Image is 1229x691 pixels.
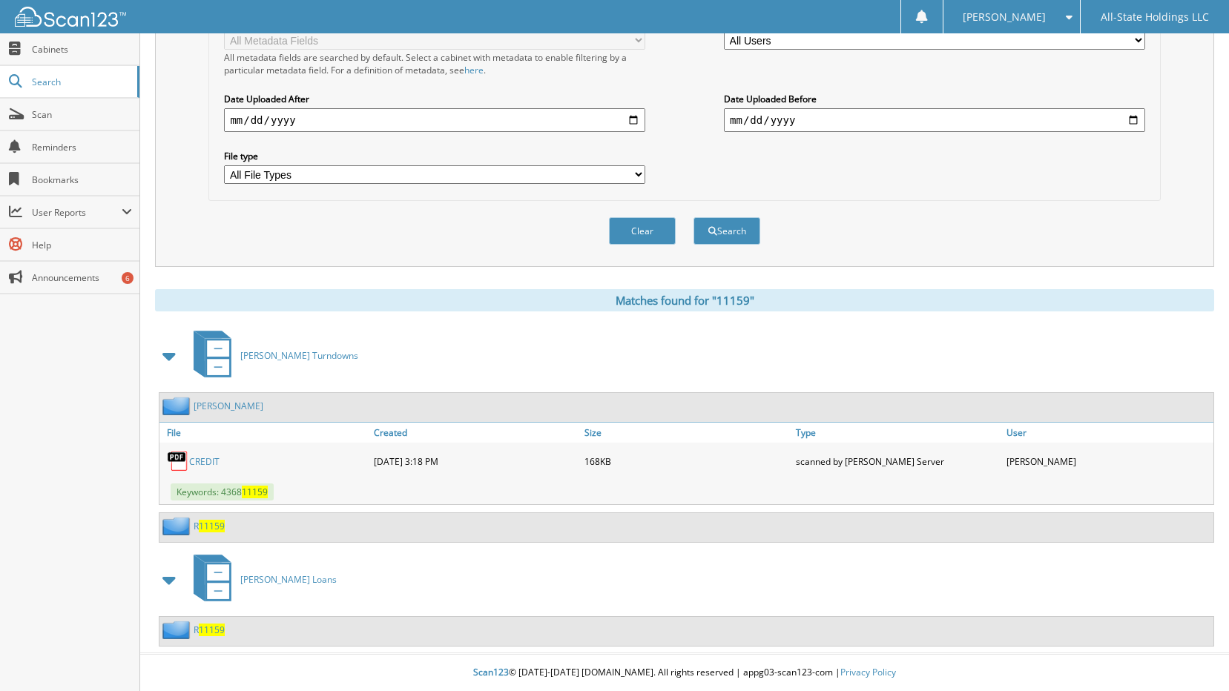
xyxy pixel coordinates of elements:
[693,217,760,245] button: Search
[155,289,1214,311] div: Matches found for "11159"
[32,43,132,56] span: Cabinets
[32,173,132,186] span: Bookmarks
[162,517,194,535] img: folder2.png
[240,349,358,362] span: [PERSON_NAME] Turndowns
[473,666,509,678] span: Scan123
[963,13,1046,22] span: [PERSON_NAME]
[199,520,225,532] span: 11159
[32,239,132,251] span: Help
[581,423,791,443] a: Size
[194,624,225,636] a: R11159
[32,76,130,88] span: Search
[1101,13,1209,22] span: All-State Holdings LLC
[199,624,225,636] span: 11159
[792,446,1003,476] div: scanned by [PERSON_NAME] Server
[171,483,274,500] span: Keywords: 4368
[32,141,132,153] span: Reminders
[609,217,676,245] button: Clear
[464,64,484,76] a: here
[1155,620,1229,691] iframe: Chat Widget
[162,397,194,415] img: folder2.png
[32,206,122,219] span: User Reports
[724,93,1145,105] label: Date Uploaded Before
[32,108,132,121] span: Scan
[581,446,791,476] div: 168KB
[224,150,645,162] label: File type
[159,423,370,443] a: File
[370,446,581,476] div: [DATE] 3:18 PM
[840,666,896,678] a: Privacy Policy
[224,51,645,76] div: All metadata fields are searched by default. Select a cabinet with metadata to enable filtering b...
[1003,423,1213,443] a: User
[185,550,337,609] a: [PERSON_NAME] Loans
[167,450,189,472] img: PDF.png
[370,423,581,443] a: Created
[224,108,645,132] input: start
[185,326,358,385] a: [PERSON_NAME] Turndowns
[724,108,1145,132] input: end
[194,400,263,412] a: [PERSON_NAME]
[189,455,220,468] a: CREDIT
[32,271,132,284] span: Announcements
[240,573,337,586] span: [PERSON_NAME] Loans
[792,423,1003,443] a: Type
[242,486,268,498] span: 11159
[1003,446,1213,476] div: [PERSON_NAME]
[194,520,225,532] a: R11159
[122,272,134,284] div: 6
[15,7,126,27] img: scan123-logo-white.svg
[162,621,194,639] img: folder2.png
[224,93,645,105] label: Date Uploaded After
[140,655,1229,691] div: © [DATE]-[DATE] [DOMAIN_NAME]. All rights reserved | appg03-scan123-com |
